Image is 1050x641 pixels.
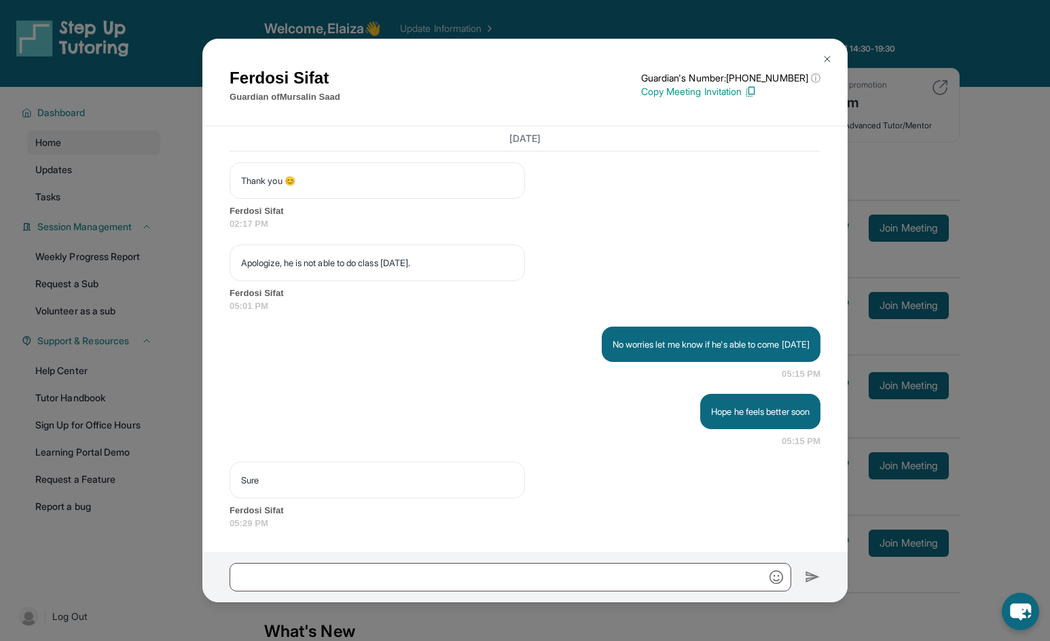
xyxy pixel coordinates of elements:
p: Copy Meeting Invitation [641,85,820,98]
span: 05:15 PM [782,435,820,448]
span: Ferdosi Sifat [230,504,820,517]
span: 02:17 PM [230,217,820,231]
span: Ferdosi Sifat [230,287,820,300]
span: 05:29 PM [230,517,820,530]
p: Guardian of Mursalin Saad [230,90,340,104]
img: Close Icon [822,54,833,65]
p: Thank you 😊 [241,174,513,187]
p: Sure [241,473,513,487]
span: ⓘ [811,71,820,85]
span: 05:01 PM [230,299,820,313]
button: chat-button [1002,593,1039,630]
p: No worries let me know if he's able to come [DATE] [613,337,810,351]
img: Send icon [805,569,820,585]
img: Copy Icon [744,86,757,98]
p: Guardian's Number: [PHONE_NUMBER] [641,71,820,85]
h1: Ferdosi Sifat [230,66,340,90]
img: Emoji [770,570,783,584]
h3: [DATE] [230,132,820,145]
p: Hope he feels better soon [711,405,810,418]
p: Apologize, he is not able to do class [DATE]. [241,256,513,270]
span: Ferdosi Sifat [230,204,820,218]
span: 05:15 PM [782,367,820,381]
